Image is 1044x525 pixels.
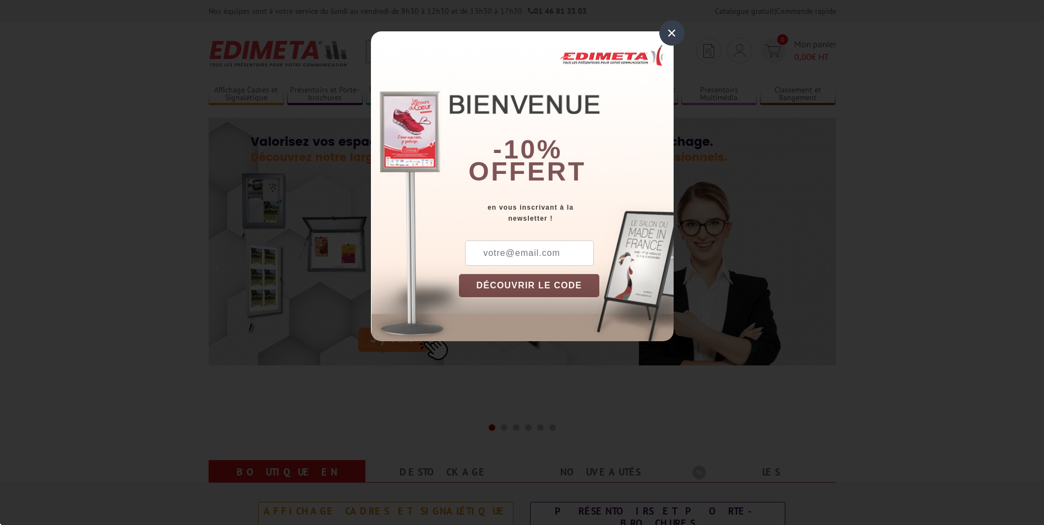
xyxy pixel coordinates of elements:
[459,274,600,297] button: DÉCOUVRIR LE CODE
[468,157,586,186] font: offert
[493,135,562,164] b: -10%
[459,202,674,224] div: en vous inscrivant à la newsletter !
[465,240,594,266] input: votre@email.com
[659,20,685,46] div: ×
